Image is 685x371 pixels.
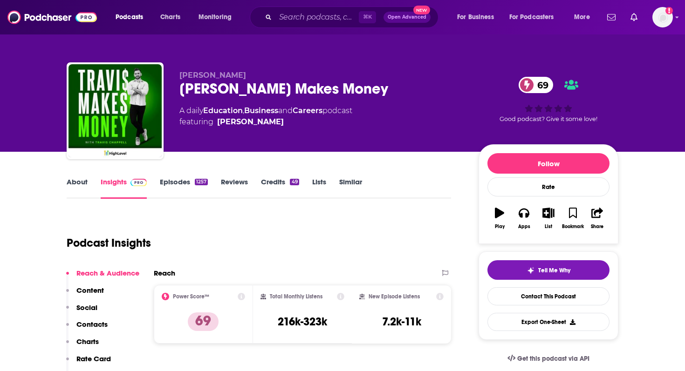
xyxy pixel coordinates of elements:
[509,11,554,24] span: For Podcasters
[179,105,352,128] div: A daily podcast
[451,10,506,25] button: open menu
[536,202,561,235] button: List
[66,303,97,320] button: Social
[382,315,421,329] h3: 7.2k-11k
[76,303,97,312] p: Social
[487,313,610,331] button: Export One-Sheet
[160,177,208,199] a: Episodes1257
[528,77,553,93] span: 69
[562,224,584,229] div: Bookmark
[109,10,155,25] button: open menu
[278,106,293,115] span: and
[76,354,111,363] p: Rate Card
[244,106,278,115] a: Business
[503,10,568,25] button: open menu
[495,224,505,229] div: Play
[270,293,322,300] h2: Total Monthly Listens
[116,11,143,24] span: Podcasts
[388,15,426,20] span: Open Advanced
[665,7,673,14] svg: Add a profile image
[154,269,175,277] h2: Reach
[66,320,108,337] button: Contacts
[259,7,447,28] div: Search podcasts, credits, & more...
[591,224,603,229] div: Share
[154,10,186,25] a: Charts
[487,153,610,174] button: Follow
[500,347,597,370] a: Get this podcast via API
[512,202,536,235] button: Apps
[76,286,104,295] p: Content
[76,320,108,329] p: Contacts
[652,7,673,27] button: Show profile menu
[67,236,151,250] h1: Podcast Insights
[68,64,162,157] img: Travis Makes Money
[76,269,139,277] p: Reach & Audience
[7,8,97,26] img: Podchaser - Follow, Share and Rate Podcasts
[188,312,219,331] p: 69
[527,267,534,274] img: tell me why sparkle
[179,116,352,128] span: featuring
[413,6,430,14] span: New
[290,179,299,185] div: 49
[293,106,322,115] a: Careers
[369,293,420,300] h2: New Episode Listens
[585,202,610,235] button: Share
[603,9,619,25] a: Show notifications dropdown
[312,177,326,199] a: Lists
[384,12,431,23] button: Open AdvancedNew
[101,177,147,199] a: InsightsPodchaser Pro
[160,11,180,24] span: Charts
[339,177,362,199] a: Similar
[518,224,530,229] div: Apps
[545,224,552,229] div: List
[652,7,673,27] img: User Profile
[487,287,610,305] a: Contact This Podcast
[179,71,246,80] span: [PERSON_NAME]
[568,10,602,25] button: open menu
[574,11,590,24] span: More
[217,116,284,128] div: [PERSON_NAME]
[652,7,673,27] span: Logged in as megcassidy
[261,177,299,199] a: Credits49
[538,267,570,274] span: Tell Me Why
[173,293,209,300] h2: Power Score™
[66,286,104,303] button: Content
[500,115,597,122] span: Good podcast? Give it some love!
[487,260,610,280] button: tell me why sparkleTell Me Why
[479,71,618,128] div: 69Good podcast? Give it some love!
[359,11,376,23] span: ⌘ K
[66,269,139,286] button: Reach & Audience
[517,355,589,363] span: Get this podcast via API
[243,106,244,115] span: ,
[192,10,244,25] button: open menu
[457,11,494,24] span: For Business
[487,202,512,235] button: Play
[627,9,641,25] a: Show notifications dropdown
[221,177,248,199] a: Reviews
[519,77,553,93] a: 69
[67,177,88,199] a: About
[275,10,359,25] input: Search podcasts, credits, & more...
[561,202,585,235] button: Bookmark
[195,179,208,185] div: 1257
[66,337,99,354] button: Charts
[199,11,232,24] span: Monitoring
[487,177,610,196] div: Rate
[203,106,243,115] a: Education
[130,179,147,186] img: Podchaser Pro
[278,315,327,329] h3: 216k-323k
[76,337,99,346] p: Charts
